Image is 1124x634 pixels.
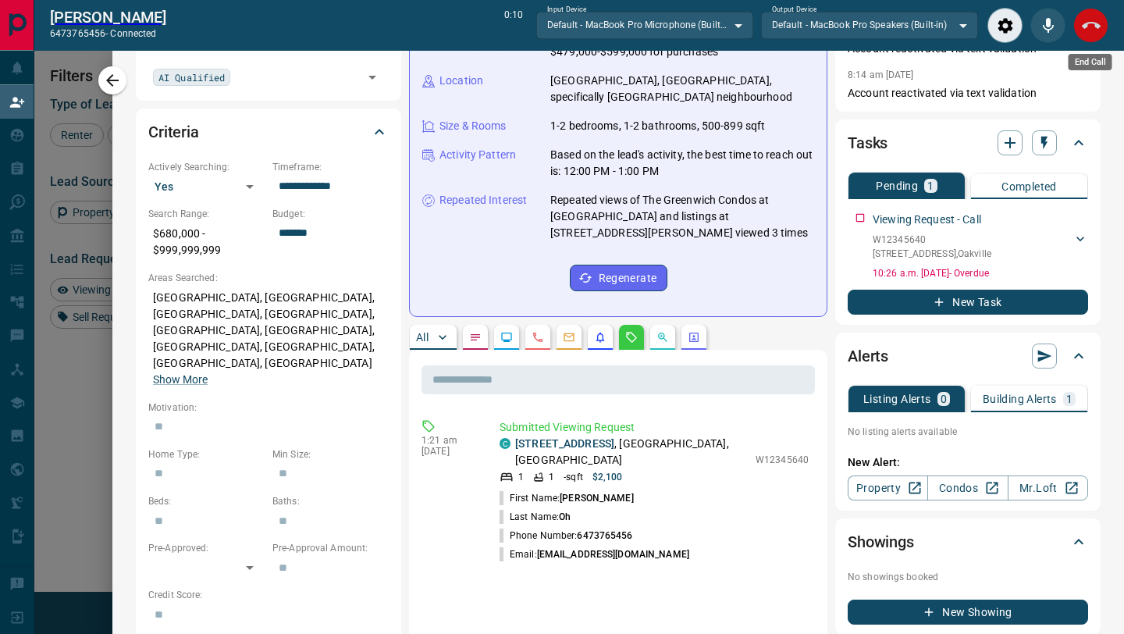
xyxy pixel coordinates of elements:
[848,124,1088,162] div: Tasks
[873,247,991,261] p: [STREET_ADDRESS] , Oakville
[1069,54,1112,70] div: End Call
[564,470,583,484] p: - sqft
[983,394,1057,404] p: Building Alerts
[625,331,638,344] svg: Requests
[592,470,623,484] p: $2,100
[848,523,1088,561] div: Showings
[594,331,606,344] svg: Listing Alerts
[848,454,1088,471] p: New Alert:
[927,475,1008,500] a: Condos
[421,446,476,457] p: [DATE]
[500,491,634,505] p: First Name:
[873,233,991,247] p: W12345640
[772,5,816,15] label: Output Device
[550,73,814,105] p: [GEOGRAPHIC_DATA], [GEOGRAPHIC_DATA], specifically [GEOGRAPHIC_DATA] neighbourhood
[439,118,507,134] p: Size & Rooms
[148,113,389,151] div: Criteria
[272,160,389,174] p: Timeframe:
[563,331,575,344] svg: Emails
[848,69,914,80] p: 8:14 am [DATE]
[148,401,389,415] p: Motivation:
[439,73,483,89] p: Location
[518,470,524,484] p: 1
[848,529,914,554] h2: Showings
[560,493,633,504] span: [PERSON_NAME]
[570,265,667,291] button: Regenerate
[927,180,934,191] p: 1
[153,372,208,388] button: Show More
[500,529,633,543] p: Phone Number:
[110,28,156,39] span: connected
[148,271,389,285] p: Areas Searched:
[148,541,265,555] p: Pre-Approved:
[536,12,753,38] div: Default - MacBook Pro Microphone (Built-in)
[272,447,389,461] p: Min Size:
[500,331,513,344] svg: Lead Browsing Activity
[873,266,1088,280] p: 10:26 a.m. [DATE] - Overdue
[1073,8,1108,43] div: End Call
[848,344,888,369] h2: Alerts
[1066,394,1072,404] p: 1
[515,437,614,450] a: [STREET_ADDRESS]
[1001,181,1057,192] p: Completed
[148,160,265,174] p: Actively Searching:
[148,207,265,221] p: Search Range:
[532,331,544,344] svg: Calls
[863,394,931,404] p: Listing Alerts
[547,5,587,15] label: Input Device
[848,475,928,500] a: Property
[550,118,765,134] p: 1-2 bedrooms, 1-2 bathrooms, 500-899 sqft
[439,192,527,208] p: Repeated Interest
[50,8,166,27] h2: [PERSON_NAME]
[848,130,887,155] h2: Tasks
[148,447,265,461] p: Home Type:
[761,12,978,38] div: Default - MacBook Pro Speakers (Built-in)
[873,230,1088,264] div: W12345640[STREET_ADDRESS],Oakville
[500,419,809,436] p: Submitted Viewing Request
[656,331,669,344] svg: Opportunities
[848,570,1088,584] p: No showings booked
[1030,8,1065,43] div: Mute
[941,394,947,404] p: 0
[439,147,516,163] p: Activity Pattern
[148,174,265,199] div: Yes
[577,530,632,541] span: 6473765456
[537,549,689,560] span: [EMAIL_ADDRESS][DOMAIN_NAME]
[361,66,383,88] button: Open
[148,494,265,508] p: Beds:
[148,221,265,263] p: $680,000 - $999,999,999
[504,8,523,43] p: 0:10
[848,600,1088,625] button: New Showing
[469,331,482,344] svg: Notes
[515,436,748,468] p: , [GEOGRAPHIC_DATA], [GEOGRAPHIC_DATA]
[421,435,476,446] p: 1:21 am
[987,8,1023,43] div: Audio Settings
[848,425,1088,439] p: No listing alerts available
[756,453,809,467] p: W12345640
[848,337,1088,375] div: Alerts
[876,180,918,191] p: Pending
[559,511,571,522] span: Oh
[416,332,429,343] p: All
[550,192,814,241] p: Repeated views of The Greenwich Condos at [GEOGRAPHIC_DATA] and listings at [STREET_ADDRESS][PERS...
[158,69,225,85] span: AI Qualified
[500,547,689,561] p: Email:
[1008,475,1088,500] a: Mr.Loft
[272,207,389,221] p: Budget:
[848,85,1088,102] p: Account reactivated via text validation
[500,438,510,449] div: condos.ca
[50,27,166,41] p: 6473765456 -
[148,588,389,602] p: Credit Score:
[148,119,199,144] h2: Criteria
[688,331,700,344] svg: Agent Actions
[500,510,571,524] p: Last Name:
[272,494,389,508] p: Baths:
[148,285,389,393] p: [GEOGRAPHIC_DATA], [GEOGRAPHIC_DATA], [GEOGRAPHIC_DATA], [GEOGRAPHIC_DATA], [GEOGRAPHIC_DATA], [G...
[549,470,554,484] p: 1
[272,541,389,555] p: Pre-Approval Amount:
[550,147,814,180] p: Based on the lead's activity, the best time to reach out is: 12:00 PM - 1:00 PM
[873,212,981,228] p: Viewing Request - Call
[848,290,1088,315] button: New Task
